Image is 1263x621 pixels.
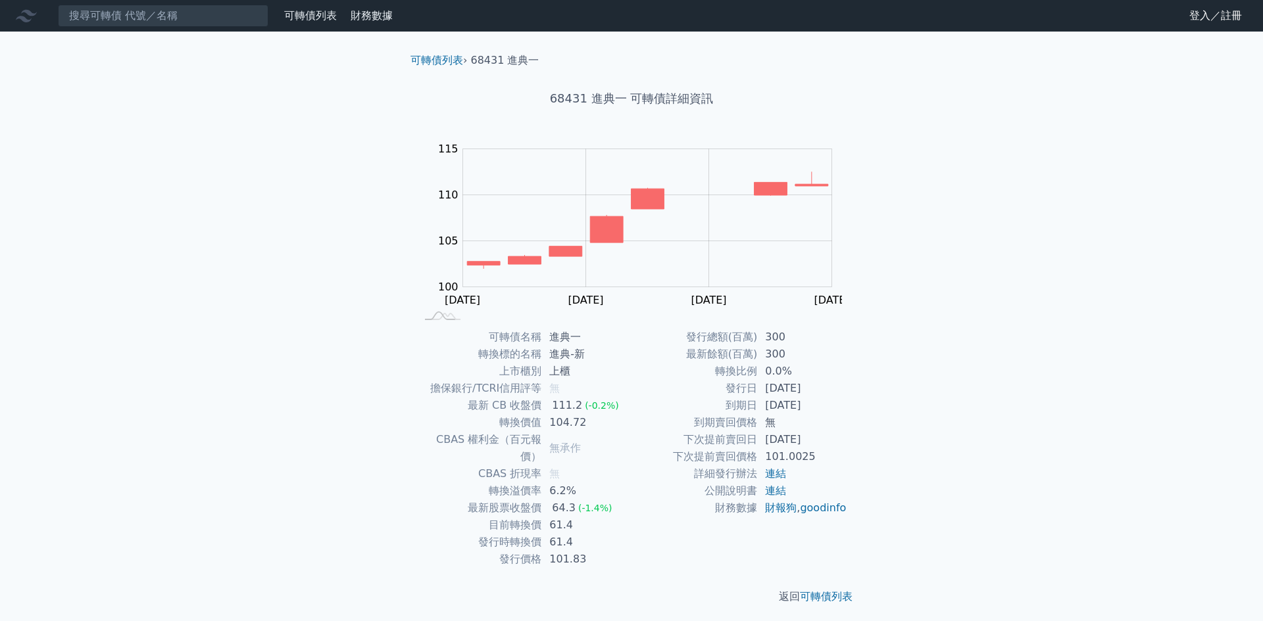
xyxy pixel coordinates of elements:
[549,467,560,480] span: 無
[631,380,757,397] td: 發行日
[416,363,541,380] td: 上市櫃別
[438,189,458,201] tspan: 110
[541,329,631,346] td: 進典一
[541,482,631,499] td: 6.2%
[631,329,757,346] td: 發行總額(百萬)
[631,346,757,363] td: 最新餘額(百萬)
[757,397,847,414] td: [DATE]
[400,89,863,108] h1: 68431 進典一 可轉債詳細資訊
[416,397,541,414] td: 最新 CB 收盤價
[284,9,337,22] a: 可轉債列表
[400,589,863,605] p: 返回
[549,442,581,454] span: 無承作
[757,380,847,397] td: [DATE]
[757,346,847,363] td: 300
[438,235,458,247] tspan: 105
[691,294,727,306] tspan: [DATE]
[416,482,541,499] td: 轉換溢價率
[765,467,786,480] a: 連結
[416,551,541,568] td: 發行價格
[351,9,393,22] a: 財務數據
[631,482,757,499] td: 公開說明書
[568,294,604,306] tspan: [DATE]
[541,551,631,568] td: 101.83
[578,503,612,513] span: (-1.4%)
[416,465,541,482] td: CBAS 折現率
[445,294,480,306] tspan: [DATE]
[631,397,757,414] td: 到期日
[541,363,631,380] td: 上櫃
[416,431,541,465] td: CBAS 權利金（百元報價）
[410,53,467,68] li: ›
[416,380,541,397] td: 擔保銀行/TCRI信用評等
[431,143,852,306] g: Chart
[438,143,458,155] tspan: 115
[800,501,846,514] a: goodinfo
[765,484,786,497] a: 連結
[410,54,463,66] a: 可轉債列表
[549,397,585,414] div: 111.2
[416,534,541,551] td: 發行時轉換價
[757,448,847,465] td: 101.0025
[800,590,853,603] a: 可轉債列表
[631,363,757,380] td: 轉換比例
[765,501,797,514] a: 財報狗
[416,329,541,346] td: 可轉債名稱
[1179,5,1252,26] a: 登入／註冊
[757,499,847,517] td: ,
[541,534,631,551] td: 61.4
[631,414,757,431] td: 到期賣回價格
[757,363,847,380] td: 0.0%
[757,431,847,448] td: [DATE]
[814,294,850,306] tspan: [DATE]
[541,414,631,431] td: 104.72
[631,448,757,465] td: 下次提前賣回價格
[541,517,631,534] td: 61.4
[631,431,757,448] td: 下次提前賣回日
[416,346,541,363] td: 轉換標的名稱
[549,382,560,394] span: 無
[549,499,578,517] div: 64.3
[585,400,619,411] span: (-0.2%)
[416,517,541,534] td: 目前轉換價
[541,346,631,363] td: 進典-新
[471,53,539,68] li: 68431 進典一
[438,281,458,293] tspan: 100
[416,499,541,517] td: 最新股票收盤價
[631,499,757,517] td: 財務數據
[416,414,541,431] td: 轉換價值
[631,465,757,482] td: 詳細發行辦法
[757,329,847,346] td: 300
[757,414,847,431] td: 無
[58,5,268,27] input: 搜尋可轉債 代號／名稱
